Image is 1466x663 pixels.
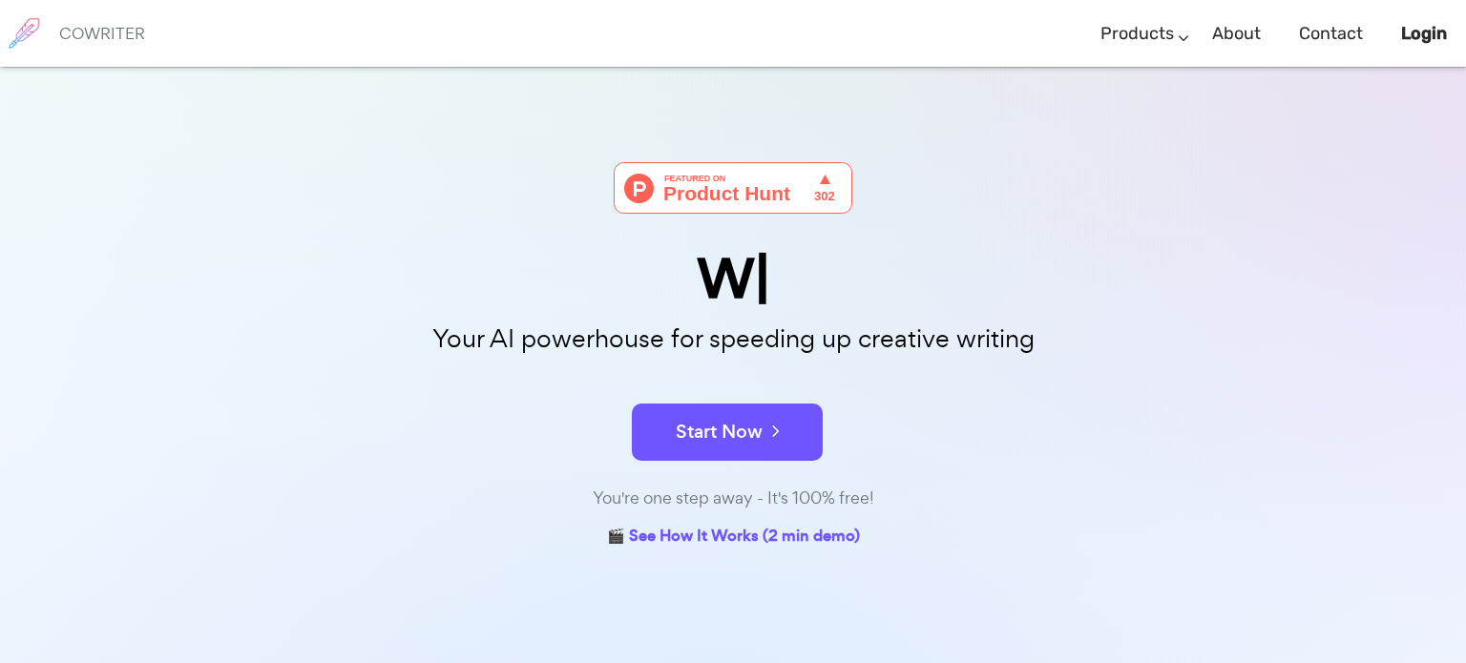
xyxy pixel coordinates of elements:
a: About [1212,6,1261,62]
a: Products [1100,6,1174,62]
div: W [256,252,1210,306]
a: Login [1401,6,1447,62]
h6: COWRITER [59,25,145,42]
a: Contact [1299,6,1363,62]
p: Your AI powerhouse for speeding up creative writing [256,319,1210,360]
a: 🎬 See How It Works (2 min demo) [607,523,860,552]
b: Login [1401,23,1447,44]
img: Cowriter - Your AI buddy for speeding up creative writing | Product Hunt [614,162,852,214]
button: Start Now [632,404,823,461]
div: You're one step away - It's 100% free! [256,485,1210,512]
